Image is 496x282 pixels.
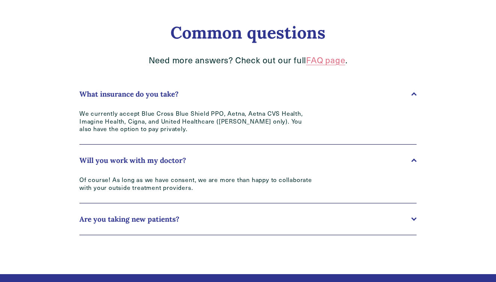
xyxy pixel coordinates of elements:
span: What insurance do you take? [79,90,411,98]
p: We currently accept Blue Cross Blue Shield PPO, Aetna, Aetna CVS Health, Imagine Health, Cigna, a... [79,110,315,133]
button: Are you taking new patients? [79,203,417,235]
h2: Common questions [79,22,417,43]
p: Of course! As long as we have consent, we are more than happy to collaborate with your outside tr... [79,176,315,192]
div: Will you work with my doctor? [79,176,417,203]
span: Will you work with my doctor? [79,156,411,165]
p: Need more answers? Check out our full . [79,55,417,66]
div: What insurance do you take? [79,110,417,144]
a: FAQ page [306,54,345,66]
button: What insurance do you take? [79,78,417,110]
button: Will you work with my doctor? [79,145,417,176]
span: Are you taking new patients? [79,215,411,224]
